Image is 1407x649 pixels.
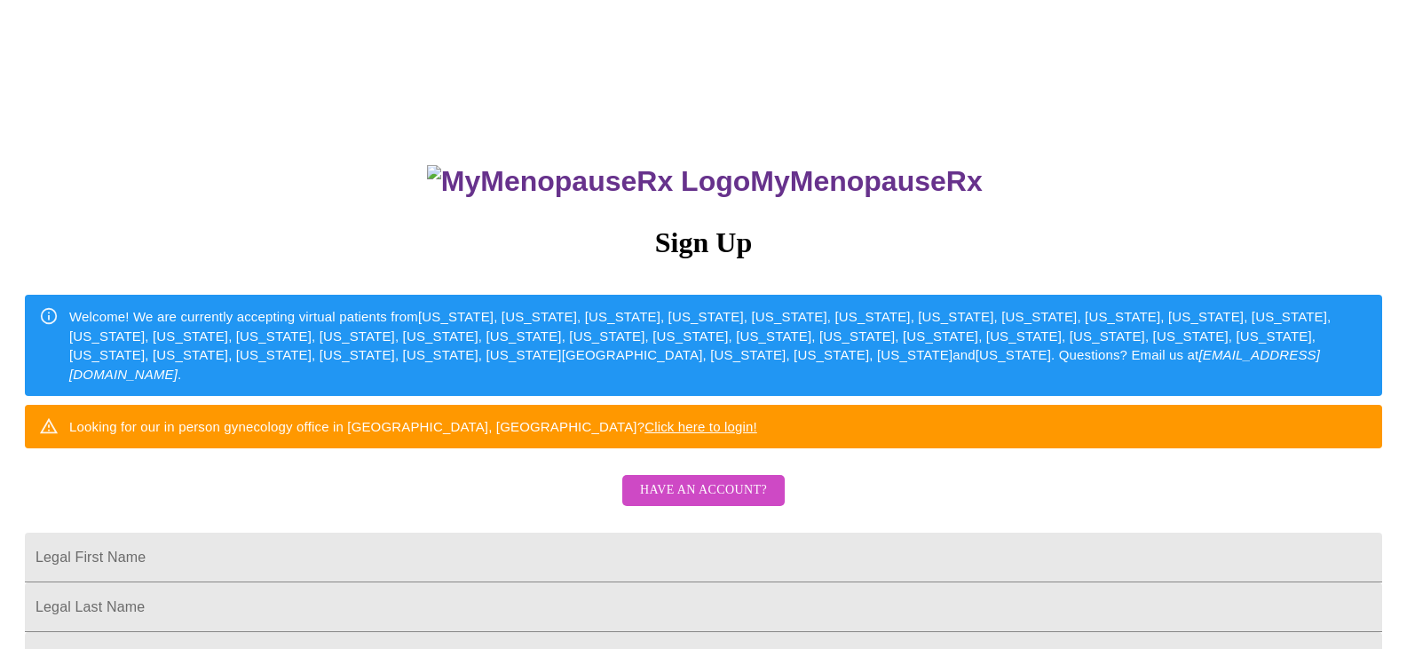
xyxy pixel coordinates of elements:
h3: MyMenopauseRx [28,165,1383,198]
em: [EMAIL_ADDRESS][DOMAIN_NAME] [69,347,1320,381]
div: Looking for our in person gynecology office in [GEOGRAPHIC_DATA], [GEOGRAPHIC_DATA]? [69,410,757,443]
a: Have an account? [618,495,789,510]
h3: Sign Up [25,226,1382,259]
a: Click here to login! [644,419,757,434]
img: MyMenopauseRx Logo [427,165,750,198]
span: Have an account? [640,479,767,502]
button: Have an account? [622,475,785,506]
div: Welcome! We are currently accepting virtual patients from [US_STATE], [US_STATE], [US_STATE], [US... [69,300,1368,391]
